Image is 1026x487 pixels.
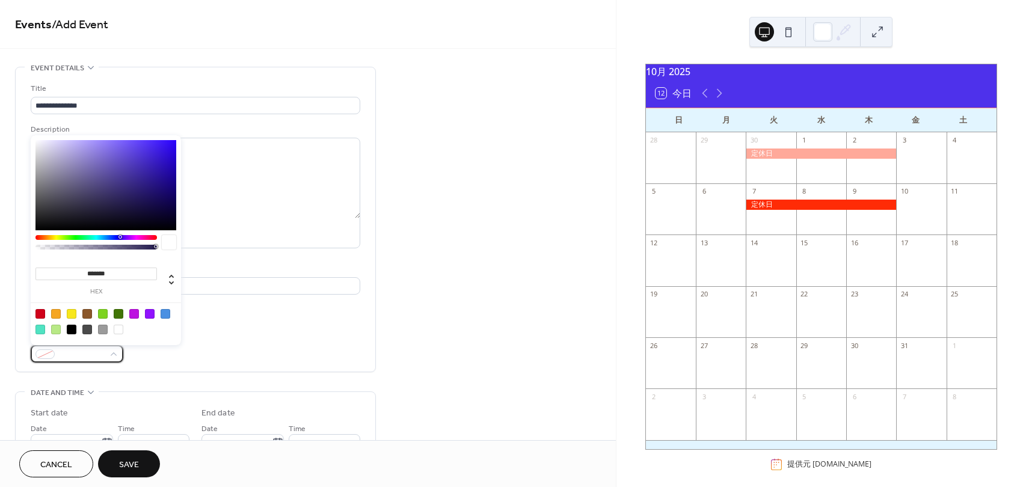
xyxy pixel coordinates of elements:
span: Date [201,423,218,435]
div: 10月 2025 [646,64,997,79]
button: 12今日 [651,85,696,102]
div: 15 [800,238,809,247]
div: 19 [650,290,659,299]
div: 29 [800,341,809,350]
div: #F8E71C [67,309,76,319]
div: End date [201,407,235,420]
span: Save [119,459,139,471]
button: Cancel [19,450,93,477]
div: 水 [797,108,845,132]
div: 26 [650,341,659,350]
div: 11 [950,187,959,196]
div: #50E3C2 [35,325,45,334]
div: 17 [900,238,909,247]
div: #7ED321 [98,309,108,319]
div: 13 [699,238,708,247]
div: 7 [900,392,909,401]
button: Save [98,450,160,477]
div: #000000 [67,325,76,334]
div: 4 [950,136,959,145]
div: 定休日 [746,200,896,210]
div: #F5A623 [51,309,61,319]
div: 月 [702,108,750,132]
div: 5 [800,392,809,401]
div: 18 [950,238,959,247]
div: 6 [850,392,859,401]
div: 土 [939,108,987,132]
div: 28 [650,136,659,145]
div: Description [31,123,358,136]
div: 提供元 [787,459,871,470]
div: 定休日 [746,149,896,159]
div: 6 [699,187,708,196]
div: 日 [656,108,703,132]
div: 金 [892,108,939,132]
div: Start date [31,407,68,420]
div: #9B9B9B [98,325,108,334]
div: #417505 [114,309,123,319]
span: Event details [31,62,84,75]
span: Time [289,423,306,435]
span: Cancel [40,459,72,471]
div: 2 [650,392,659,401]
a: Events [15,13,52,37]
label: hex [35,289,157,295]
div: 30 [749,136,758,145]
div: 12 [650,238,659,247]
div: 8 [800,187,809,196]
div: 2 [850,136,859,145]
div: 28 [749,341,758,350]
a: [DOMAIN_NAME] [813,459,871,469]
div: 1 [800,136,809,145]
div: 3 [900,136,909,145]
div: Location [31,263,358,275]
div: 29 [699,136,708,145]
div: 1 [950,341,959,350]
div: 23 [850,290,859,299]
div: 16 [850,238,859,247]
div: 30 [850,341,859,350]
div: 31 [900,341,909,350]
div: 木 [845,108,892,132]
div: 22 [800,290,809,299]
span: Date [31,423,47,435]
span: Date and time [31,387,84,399]
div: 3 [699,392,708,401]
div: 27 [699,341,708,350]
div: 20 [699,290,708,299]
span: Time [118,423,135,435]
div: 21 [749,290,758,299]
div: 7 [749,187,758,196]
div: #BD10E0 [129,309,139,319]
div: #9013FE [145,309,155,319]
div: 4 [749,392,758,401]
div: 14 [749,238,758,247]
div: #FFFFFF [114,325,123,334]
div: 24 [900,290,909,299]
span: / Add Event [52,13,108,37]
div: 25 [950,290,959,299]
div: 9 [850,187,859,196]
div: Title [31,82,358,95]
div: #8B572A [82,309,92,319]
div: 火 [750,108,797,132]
div: 5 [650,187,659,196]
div: 10 [900,187,909,196]
div: #4A90E2 [161,309,170,319]
div: #D0021B [35,309,45,319]
div: #4A4A4A [82,325,92,334]
div: #B8E986 [51,325,61,334]
div: 8 [950,392,959,401]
